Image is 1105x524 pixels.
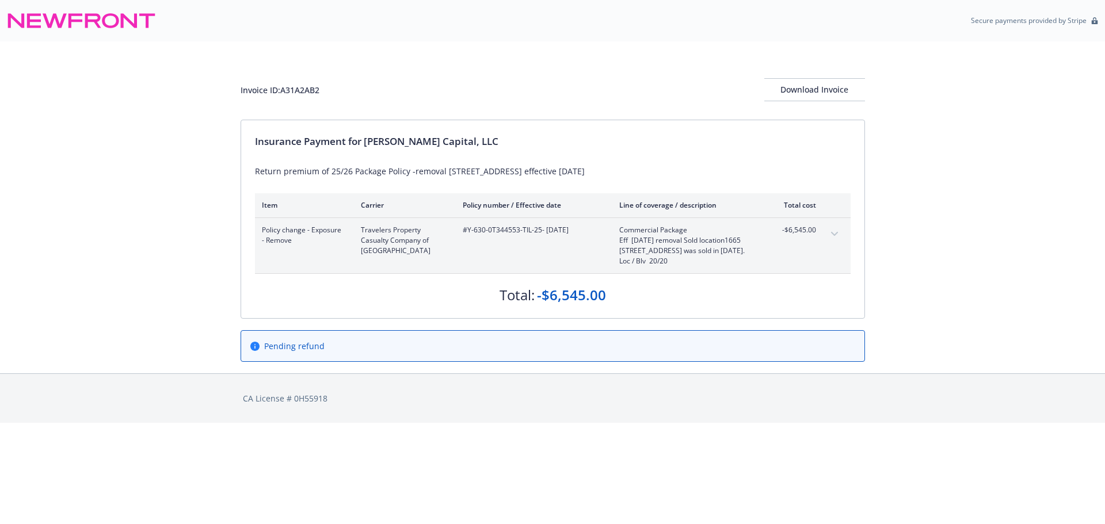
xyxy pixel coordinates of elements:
span: Policy change - Exposure - Remove [262,225,342,246]
span: Travelers Property Casualty Company of [GEOGRAPHIC_DATA] [361,225,444,256]
div: Insurance Payment for [PERSON_NAME] Capital, LLC [255,134,851,149]
span: Commercial PackageEff [DATE] removal Sold location1665 [STREET_ADDRESS] was sold in [DATE]. Loc /... [619,225,755,266]
span: Commercial Package [619,225,755,235]
span: Pending refund [264,340,325,352]
div: Policy change - Exposure - RemoveTravelers Property Casualty Company of [GEOGRAPHIC_DATA]#Y-630-0... [255,218,851,273]
div: -$6,545.00 [537,285,606,305]
div: Total cost [773,200,816,210]
div: Invoice ID: A31A2AB2 [241,84,319,96]
div: Line of coverage / description [619,200,755,210]
div: Download Invoice [764,79,865,101]
button: Download Invoice [764,78,865,101]
div: CA License # 0H55918 [243,392,863,404]
div: Carrier [361,200,444,210]
span: -$6,545.00 [773,225,816,235]
div: Total: [500,285,535,305]
span: #Y-630-0T344553-TIL-25 - [DATE] [463,225,601,235]
div: Return premium of 25/26 Package Policy -removal [STREET_ADDRESS] effective [DATE] [255,165,851,177]
div: Item [262,200,342,210]
button: expand content [825,225,844,243]
span: Eff [DATE] removal Sold location1665 [STREET_ADDRESS] was sold in [DATE]. Loc / Blv 20/20 [619,235,755,266]
div: Policy number / Effective date [463,200,601,210]
p: Secure payments provided by Stripe [971,16,1087,25]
